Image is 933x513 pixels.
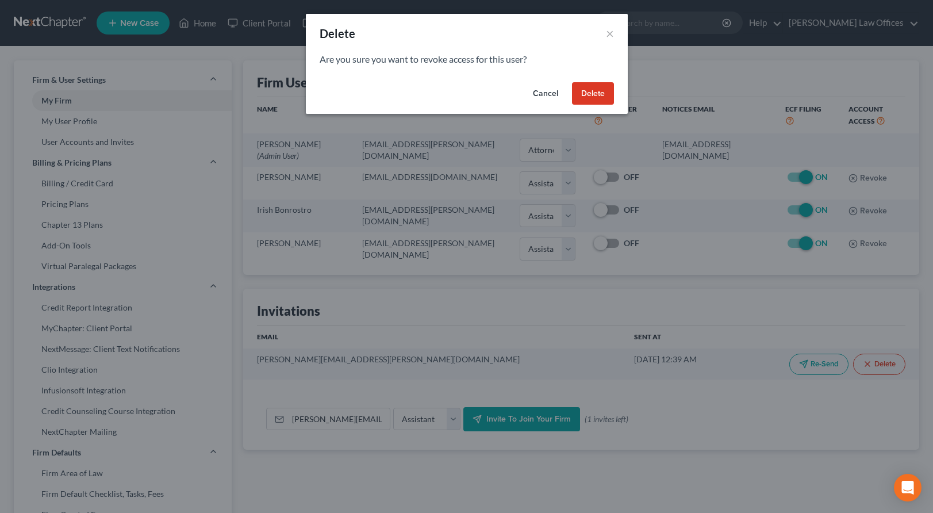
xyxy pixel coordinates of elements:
[524,82,567,105] button: Cancel
[320,25,356,41] div: Delete
[572,82,614,105] button: Delete
[606,26,614,40] button: ×
[320,53,614,66] p: Are you sure you want to revoke access for this user?
[894,474,922,501] div: Open Intercom Messenger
